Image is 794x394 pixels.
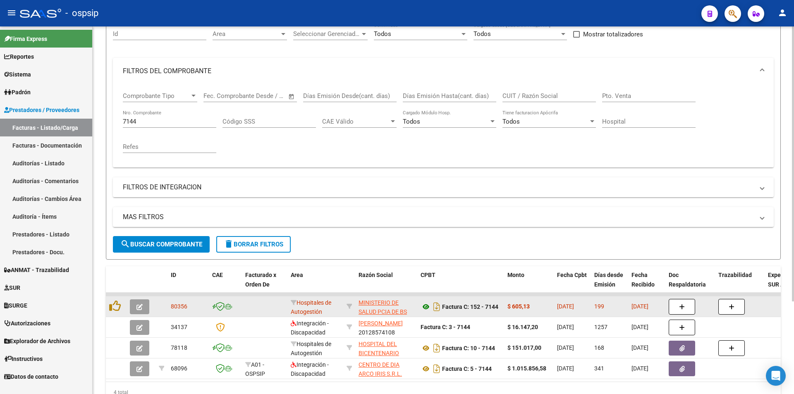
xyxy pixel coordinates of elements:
span: Días desde Emisión [594,272,623,288]
span: Facturado x Orden De [245,272,276,288]
mat-icon: delete [224,239,234,249]
mat-expansion-panel-header: FILTROS DE INTEGRACION [113,177,774,197]
span: 68096 [171,365,187,372]
div: Open Intercom Messenger [766,366,786,386]
datatable-header-cell: ID [167,266,209,303]
span: Area [213,30,280,38]
span: ANMAT - Trazabilidad [4,265,69,275]
i: Descargar documento [431,362,442,375]
span: [DATE] [557,303,574,310]
span: Integración - Discapacidad [291,361,329,377]
strong: Factura C: 10 - 7144 [442,345,495,351]
mat-panel-title: FILTROS DEL COMPROBANTE [123,67,754,76]
strong: $ 16.147,20 [507,324,538,330]
span: Todos [403,118,420,125]
datatable-header-cell: CPBT [417,266,504,303]
span: CENTRO DE DIA ARCO IRIS S.R.L. [359,361,402,377]
button: Buscar Comprobante [113,236,210,253]
mat-icon: person [777,8,787,18]
span: Datos de contacto [4,372,58,381]
span: Razón Social [359,272,393,278]
span: Prestadores / Proveedores [4,105,79,115]
span: CAE Válido [322,118,389,125]
strong: Factura C: 152 - 7144 [442,303,498,310]
span: [DATE] [557,344,574,351]
span: Explorador de Archivos [4,337,70,346]
datatable-header-cell: Facturado x Orden De [242,266,287,303]
datatable-header-cell: Días desde Emisión [591,266,628,303]
span: Firma Express [4,34,47,43]
span: SURGE [4,301,27,310]
span: Todos [374,30,391,38]
span: [DATE] [631,344,648,351]
datatable-header-cell: Fecha Recibido [628,266,665,303]
div: 30716862840 [359,339,414,357]
span: Hospitales de Autogestión [291,341,331,357]
span: SUR [4,283,20,292]
datatable-header-cell: Area [287,266,343,303]
datatable-header-cell: Fecha Cpbt [554,266,591,303]
span: [DATE] [631,365,648,372]
span: Hospitales de Autogestión [291,299,331,315]
div: 30626983398 [359,298,414,315]
span: Instructivos [4,354,43,363]
datatable-header-cell: Razón Social [355,266,417,303]
span: Mostrar totalizadores [583,29,643,39]
div: 30711554374 [359,360,414,377]
div: FILTROS DEL COMPROBANTE [113,84,774,167]
strong: $ 1.015.856,58 [507,365,546,372]
input: End date [238,92,278,100]
span: 199 [594,303,604,310]
mat-icon: search [120,239,130,249]
div: 20128574108 [359,319,414,336]
strong: $ 151.017,00 [507,344,541,351]
span: HOSPITAL DEL BICENTENARIO [PERSON_NAME] [359,341,403,366]
input: Start date [203,92,230,100]
span: Fecha Cpbt [557,272,587,278]
span: Padrón [4,88,31,97]
strong: Factura C: 5 - 7144 [442,365,492,372]
span: - ospsip [65,4,98,22]
span: 1257 [594,324,607,330]
span: [DATE] [557,365,574,372]
span: MINISTERIO DE SALUD PCIA DE BS AS [359,299,407,325]
span: Monto [507,272,524,278]
span: Sistema [4,70,31,79]
span: Fecha Recibido [631,272,655,288]
span: Todos [502,118,520,125]
mat-panel-title: MAS FILTROS [123,213,754,222]
span: A01 - OSPSIP [245,361,265,377]
mat-expansion-panel-header: MAS FILTROS [113,207,774,227]
i: Descargar documento [431,300,442,313]
span: 34137 [171,324,187,330]
i: Descargar documento [431,341,442,355]
span: Comprobante Tipo [123,92,190,100]
strong: $ 605,13 [507,303,530,310]
button: Borrar Filtros [216,236,291,253]
span: [PERSON_NAME] [359,320,403,327]
datatable-header-cell: Trazabilidad [715,266,765,303]
datatable-header-cell: Doc Respaldatoria [665,266,715,303]
span: 168 [594,344,604,351]
span: Reportes [4,52,34,61]
span: 78118 [171,344,187,351]
span: 80356 [171,303,187,310]
span: CPBT [421,272,435,278]
button: Open calendar [287,92,297,101]
mat-panel-title: FILTROS DE INTEGRACION [123,183,754,192]
span: 341 [594,365,604,372]
span: Area [291,272,303,278]
span: Trazabilidad [718,272,752,278]
mat-expansion-panel-header: FILTROS DEL COMPROBANTE [113,58,774,84]
strong: Factura C: 3 - 7144 [421,324,470,330]
span: CAE [212,272,223,278]
span: Doc Respaldatoria [669,272,706,288]
span: [DATE] [557,324,574,330]
mat-icon: menu [7,8,17,18]
span: [DATE] [631,324,648,330]
datatable-header-cell: Monto [504,266,554,303]
span: Buscar Comprobante [120,241,202,248]
span: Autorizaciones [4,319,50,328]
span: ID [171,272,176,278]
span: Borrar Filtros [224,241,283,248]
